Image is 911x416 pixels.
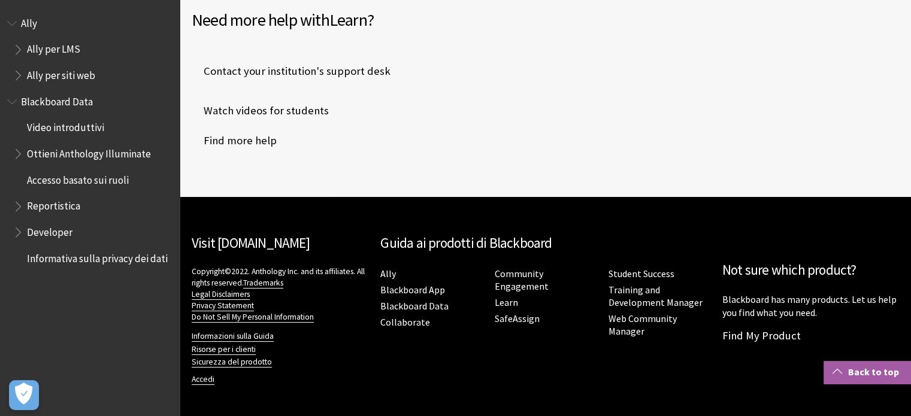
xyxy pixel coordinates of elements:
span: Ottieni Anthology Illuminate [27,144,151,160]
span: Ally [21,13,37,29]
span: Ally per siti web [27,65,95,81]
a: Blackboard Data [380,300,449,312]
a: Accedi [192,374,214,385]
p: Copyright©2022. Anthology Inc. and its affiliates. All rights reserved. [192,266,368,323]
h2: Not sure which product? [722,260,899,281]
span: Contact your institution's support desk [192,63,391,79]
nav: Book outline for Anthology Ally Help [7,13,172,86]
span: Informativa sulla privacy dei dati [27,248,168,265]
a: Do Not Sell My Personal Information [192,312,314,323]
button: Apri preferenze [9,380,39,410]
nav: Book outline for Anthology Illuminate [7,92,172,269]
a: SafeAssign [494,312,539,325]
a: Find more help [192,132,277,150]
span: Blackboard Data [21,92,93,108]
a: Legal Disclaimers [192,289,250,300]
a: Training and Development Manager [609,284,703,309]
a: Back to top [824,361,911,383]
a: Web Community Manager [609,312,677,338]
span: Developer [27,222,72,238]
a: Watch videos for students [192,102,329,120]
a: Ally [380,268,396,280]
span: Learn [329,9,367,31]
a: Trademarks [243,278,283,289]
span: Reportistica [27,196,80,212]
span: Accesso basato sui ruoli [27,170,129,186]
a: Community Engagement [494,268,548,293]
a: Find My Product [722,329,801,342]
span: Video introduttivi [27,118,104,134]
a: Collaborate [380,316,430,329]
span: Ally per LMS [27,40,80,56]
a: Student Success [609,268,674,280]
a: Informazioni sulla Guida [192,331,274,342]
a: Privacy Statement [192,300,254,311]
a: Visit [DOMAIN_NAME] [192,234,310,251]
a: Learn [494,296,517,309]
a: Sicurezza del prodotto [192,357,272,368]
p: Blackboard has many products. Let us help you find what you need. [722,293,899,320]
a: Blackboard App [380,284,445,296]
a: Risorse per i clienti [192,344,256,355]
h2: Need more help with ? [192,7,546,32]
h2: Guida ai prodotti di Blackboard [380,233,710,254]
